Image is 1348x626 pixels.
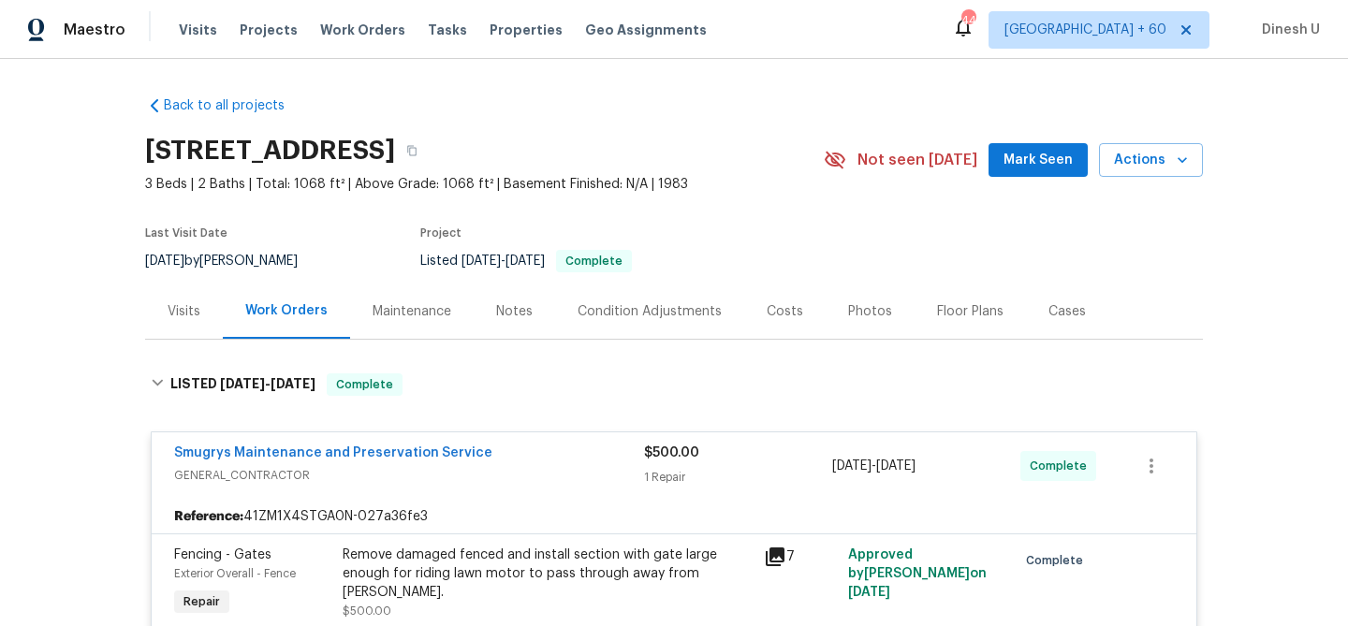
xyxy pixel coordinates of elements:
span: Approved by [PERSON_NAME] on [848,548,987,599]
span: Geo Assignments [585,21,707,39]
div: Floor Plans [937,302,1004,321]
span: Not seen [DATE] [857,151,977,169]
div: LISTED [DATE]-[DATE]Complete [145,355,1203,415]
span: Fencing - Gates [174,548,271,561]
div: 41ZM1X4STGA0N-027a36fe3 [152,500,1196,533]
span: Visits [179,21,217,39]
span: Complete [1030,457,1094,475]
h2: [STREET_ADDRESS] [145,141,395,160]
span: Actions [1114,149,1188,172]
span: Complete [1026,551,1091,570]
span: - [220,377,315,390]
span: - [832,457,916,475]
span: [DATE] [145,255,184,268]
span: - [462,255,545,268]
span: [DATE] [876,459,916,473]
div: Notes [496,302,533,321]
div: 1 Repair [644,468,832,487]
span: GENERAL_CONTRACTOR [174,466,644,485]
span: [DATE] [505,255,545,268]
span: [DATE] [271,377,315,390]
span: Dinesh U [1254,21,1320,39]
div: Photos [848,302,892,321]
div: 7 [764,546,837,568]
span: [DATE] [462,255,501,268]
span: Project [420,227,462,239]
button: Actions [1099,143,1203,178]
span: Last Visit Date [145,227,227,239]
div: Condition Adjustments [578,302,722,321]
span: Complete [329,375,401,394]
span: Exterior Overall - Fence [174,568,296,579]
span: Properties [490,21,563,39]
div: Costs [767,302,803,321]
div: Maintenance [373,302,451,321]
span: [DATE] [848,586,890,599]
span: $500.00 [644,446,699,459]
span: [DATE] [832,459,872,473]
span: Repair [176,592,227,611]
span: 3 Beds | 2 Baths | Total: 1068 ft² | Above Grade: 1068 ft² | Basement Finished: N/A | 1983 [145,175,824,194]
a: Back to all projects [145,96,325,115]
span: [DATE] [220,377,265,390]
span: Complete [558,255,630,267]
a: Smugrys Maintenance and Preservation Service [174,446,492,459]
span: Work Orders [320,21,405,39]
span: [GEOGRAPHIC_DATA] + 60 [1004,21,1166,39]
span: Tasks [428,23,467,36]
div: Cases [1048,302,1086,321]
div: by [PERSON_NAME] [145,250,320,272]
span: Listed [420,255,632,268]
div: 449 [961,11,974,30]
span: Maestro [64,21,125,39]
span: Projects [240,21,298,39]
h6: LISTED [170,373,315,396]
div: Visits [168,302,200,321]
b: Reference: [174,507,243,526]
div: Work Orders [245,301,328,320]
span: Mark Seen [1004,149,1073,172]
button: Copy Address [395,134,429,167]
div: Remove damaged fenced and install section with gate large enough for riding lawn motor to pass th... [343,546,753,602]
span: $500.00 [343,605,391,617]
button: Mark Seen [989,143,1088,178]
